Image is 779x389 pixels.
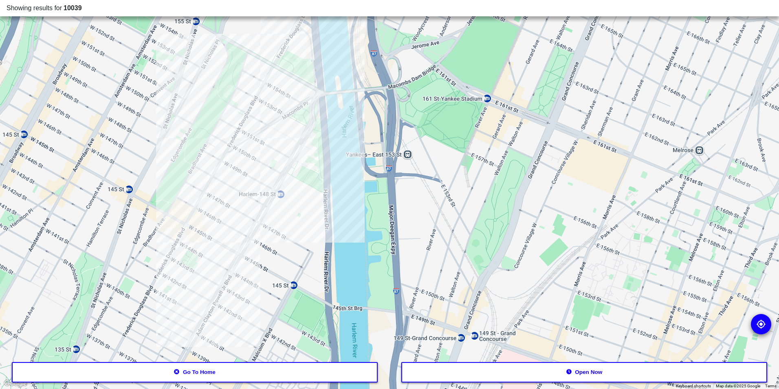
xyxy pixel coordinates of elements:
[2,378,29,389] a: Open this area in Google Maps (opens a new window)
[7,3,772,13] div: Showing results for
[676,383,711,389] button: Keyboard shortcuts
[756,319,766,329] img: go to my location
[401,362,768,382] button: Open now
[64,4,82,11] span: 10039
[2,378,29,389] img: Google
[12,362,378,382] button: Go to home
[765,384,777,388] a: Terms (opens in new tab)
[716,384,760,388] span: Map data ©2025 Google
